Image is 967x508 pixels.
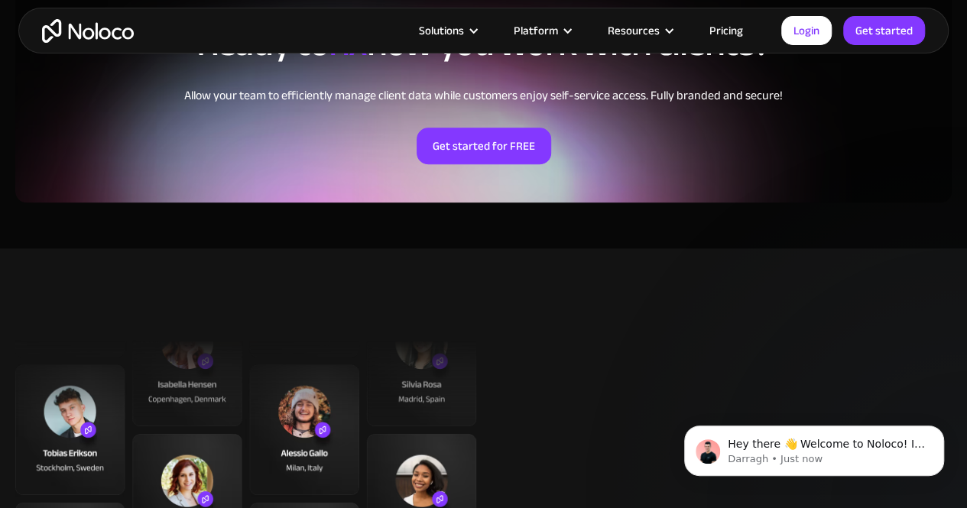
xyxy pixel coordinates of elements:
[661,393,967,500] iframe: Intercom notifications message
[608,21,660,40] div: Resources
[400,21,495,40] div: Solutions
[690,21,762,40] a: Pricing
[15,22,952,63] h2: Ready to how you work with clients?
[42,19,134,43] a: home
[419,21,464,40] div: Solutions
[495,21,589,40] div: Platform
[781,16,832,45] a: Login
[514,21,558,40] div: Platform
[417,128,551,164] a: Get started for FREE
[15,86,952,105] div: Allow your team to efficiently manage client data while customers enjoy self-service access. Full...
[843,16,925,45] a: Get started
[589,21,690,40] div: Resources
